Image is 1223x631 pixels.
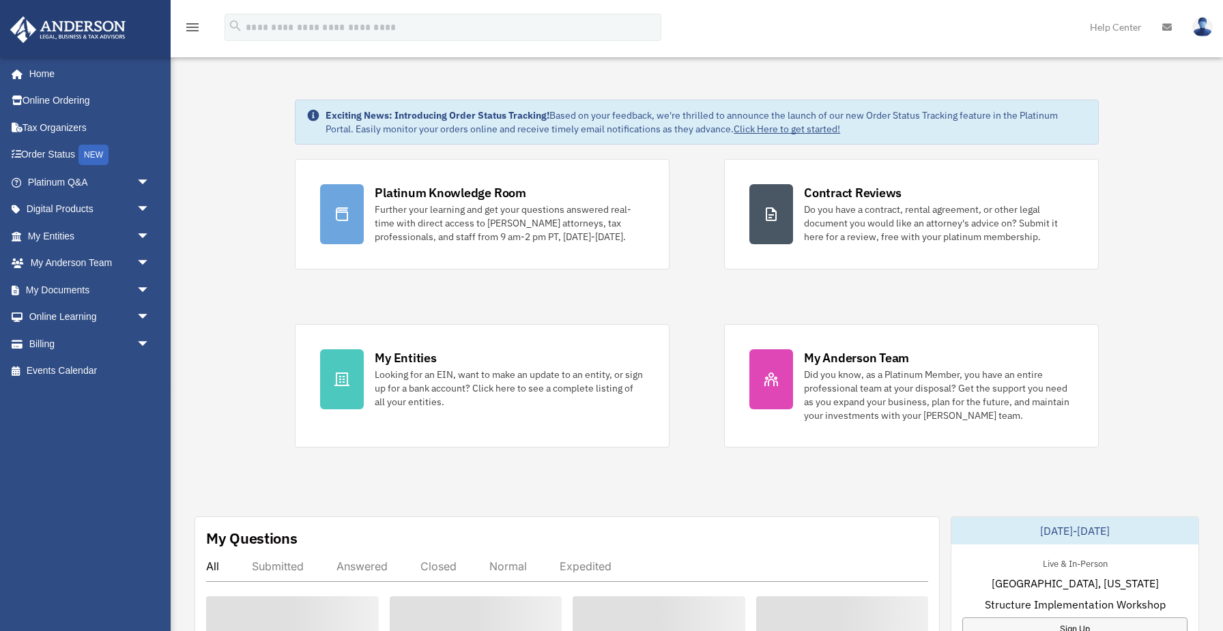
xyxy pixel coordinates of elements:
span: arrow_drop_down [136,196,164,224]
div: Further your learning and get your questions answered real-time with direct access to [PERSON_NAM... [375,203,644,244]
span: arrow_drop_down [136,250,164,278]
a: Platinum Knowledge Room Further your learning and get your questions answered real-time with dire... [295,159,670,269]
a: Digital Productsarrow_drop_down [10,196,171,223]
span: [GEOGRAPHIC_DATA], [US_STATE] [992,575,1159,591]
a: Contract Reviews Do you have a contract, rental agreement, or other legal document you would like... [724,159,1099,269]
span: arrow_drop_down [136,276,164,304]
div: Did you know, as a Platinum Member, you have an entire professional team at your disposal? Get th... [804,368,1074,422]
a: My Entitiesarrow_drop_down [10,222,171,250]
span: arrow_drop_down [136,222,164,250]
a: Order StatusNEW [10,141,171,169]
a: menu [184,24,201,35]
div: Submitted [252,559,304,573]
a: Tax Organizers [10,114,171,141]
img: User Pic [1192,17,1213,37]
div: [DATE]-[DATE] [951,517,1198,544]
a: Platinum Q&Aarrow_drop_down [10,168,171,196]
a: Billingarrow_drop_down [10,330,171,357]
a: Click Here to get started! [734,123,840,135]
span: arrow_drop_down [136,304,164,332]
div: Live & In-Person [1032,555,1119,570]
div: Answered [336,559,388,573]
div: My Questions [206,528,298,548]
i: search [228,18,243,33]
div: Based on your feedback, we're thrilled to announce the launch of our new Order Status Tracking fe... [326,108,1087,136]
img: Anderson Advisors Platinum Portal [6,16,130,43]
a: My Entities Looking for an EIN, want to make an update to an entity, or sign up for a bank accoun... [295,324,670,447]
a: Online Ordering [10,87,171,115]
div: All [206,559,219,573]
a: My Documentsarrow_drop_down [10,276,171,304]
div: Contract Reviews [804,184,902,201]
span: arrow_drop_down [136,330,164,358]
i: menu [184,19,201,35]
span: Structure Implementation Workshop [985,596,1166,613]
div: Platinum Knowledge Room [375,184,526,201]
strong: Exciting News: Introducing Order Status Tracking! [326,109,549,121]
a: Events Calendar [10,357,171,385]
a: My Anderson Team Did you know, as a Platinum Member, you have an entire professional team at your... [724,324,1099,447]
div: Closed [420,559,457,573]
div: My Anderson Team [804,349,909,366]
div: NEW [78,145,109,165]
div: Do you have a contract, rental agreement, or other legal document you would like an attorney's ad... [804,203,1074,244]
a: My Anderson Teamarrow_drop_down [10,250,171,277]
span: arrow_drop_down [136,168,164,196]
a: Online Learningarrow_drop_down [10,304,171,331]
div: Looking for an EIN, want to make an update to an entity, or sign up for a bank account? Click her... [375,368,644,409]
div: Expedited [560,559,611,573]
div: My Entities [375,349,436,366]
div: Normal [489,559,527,573]
a: Home [10,60,164,87]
